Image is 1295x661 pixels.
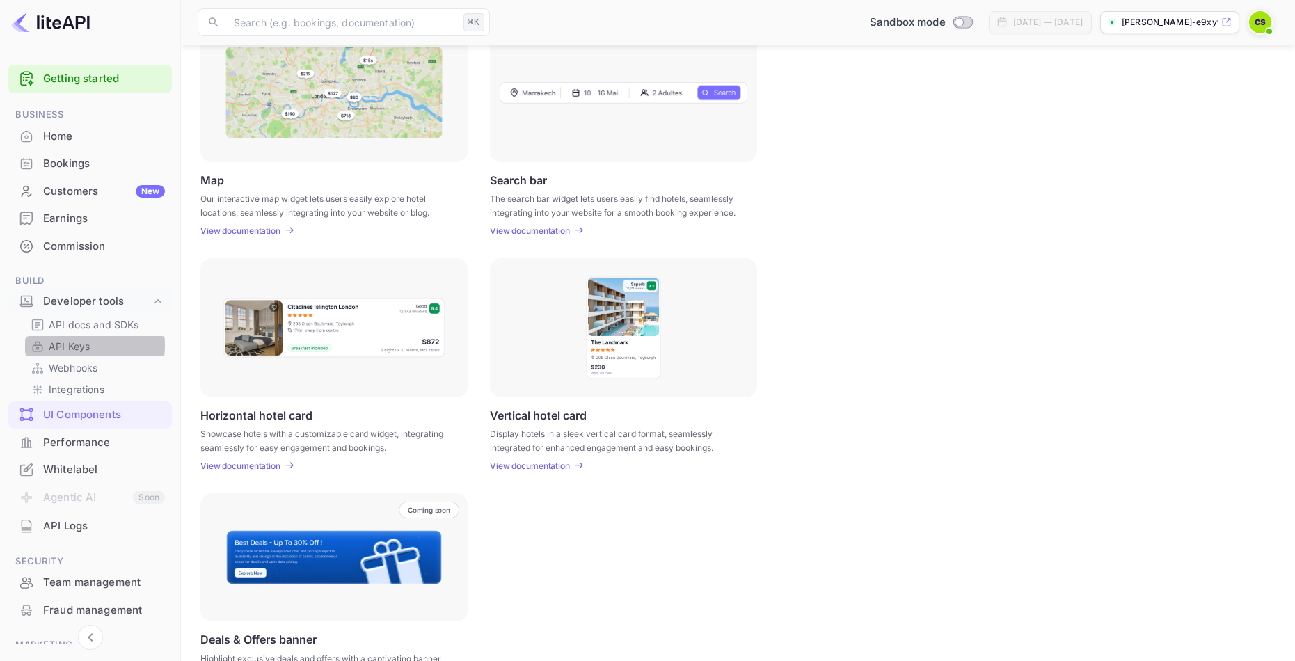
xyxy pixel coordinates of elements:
p: Vertical hotel card [490,408,587,422]
span: Business [8,107,172,122]
img: Search Frame [500,81,747,104]
span: Security [8,554,172,569]
div: Commission [43,239,165,255]
div: Whitelabel [43,462,165,478]
div: Performance [8,429,172,456]
img: Map Frame [225,47,443,138]
p: View documentation [490,461,570,471]
a: CustomersNew [8,178,172,204]
a: Team management [8,569,172,595]
div: ⌘K [463,13,484,31]
p: API Keys [49,339,90,353]
div: API Logs [43,518,165,534]
p: Search bar [490,173,547,186]
span: Build [8,273,172,289]
p: Deals & Offers banner [200,632,317,646]
div: API Logs [8,513,172,540]
img: LiteAPI logo [11,11,90,33]
a: API Keys [31,339,161,353]
div: UI Components [43,407,165,423]
a: Commission [8,233,172,259]
a: Home [8,123,172,149]
div: New [136,185,165,198]
p: API docs and SDKs [49,317,139,332]
div: Earnings [8,205,172,232]
p: Our interactive map widget lets users easily explore hotel locations, seamlessly integrating into... [200,192,450,217]
p: [PERSON_NAME]-e9xyf.nui... [1122,16,1218,29]
p: The search bar widget lets users easily find hotels, seamlessly integrating into your website for... [490,192,740,217]
div: Performance [43,435,165,451]
div: CustomersNew [8,178,172,205]
div: Integrations [25,379,166,399]
p: Display hotels in a sleek vertical card format, seamlessly integrated for enhanced engagement and... [490,427,740,452]
a: View documentation [200,461,285,471]
a: Webhooks [31,360,161,375]
div: Switch to Production mode [864,15,978,31]
a: Bookings [8,150,172,176]
div: Webhooks [25,358,166,378]
p: View documentation [200,461,280,471]
a: View documentation [200,225,285,236]
p: Integrations [49,382,104,397]
div: Home [43,129,165,145]
div: Team management [8,569,172,596]
p: Coming soon [408,506,450,514]
p: View documentation [490,225,570,236]
p: Webhooks [49,360,97,375]
span: Sandbox mode [870,15,946,31]
img: Vertical hotel card Frame [585,276,662,380]
p: Map [200,173,224,186]
div: Team management [43,575,165,591]
div: Customers [43,184,165,200]
div: Earnings [43,211,165,227]
span: Marketing [8,637,172,653]
div: Bookings [8,150,172,177]
img: Colin Seaman [1249,11,1271,33]
a: Performance [8,429,172,455]
a: API Logs [8,513,172,539]
div: Commission [8,233,172,260]
img: Banner Frame [225,529,443,585]
a: API docs and SDKs [31,317,161,332]
a: UI Components [8,401,172,427]
div: Whitelabel [8,456,172,484]
div: Fraud management [8,597,172,624]
img: Horizontal hotel card Frame [222,297,446,358]
a: Earnings [8,205,172,231]
p: Horizontal hotel card [200,408,312,422]
input: Search (e.g. bookings, documentation) [225,8,458,36]
div: Home [8,123,172,150]
div: Developer tools [43,294,151,310]
a: View documentation [490,225,574,236]
div: Fraud management [43,603,165,619]
a: Integrations [31,382,161,397]
a: View documentation [490,461,574,471]
div: UI Components [8,401,172,429]
a: Fraud management [8,597,172,623]
p: View documentation [200,225,280,236]
div: Getting started [8,65,172,93]
a: Getting started [43,71,165,87]
div: API Keys [25,336,166,356]
div: API docs and SDKs [25,314,166,335]
div: Developer tools [8,289,172,314]
div: [DATE] — [DATE] [1013,16,1083,29]
a: Whitelabel [8,456,172,482]
button: Collapse navigation [78,625,103,650]
div: Bookings [43,156,165,172]
p: Showcase hotels with a customizable card widget, integrating seamlessly for easy engagement and b... [200,427,450,452]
